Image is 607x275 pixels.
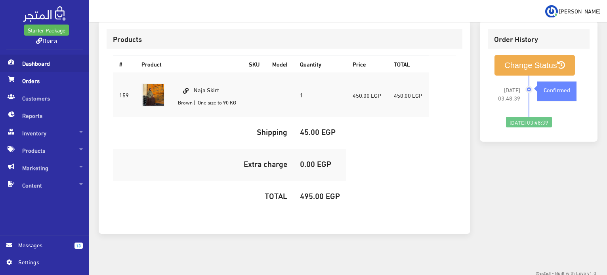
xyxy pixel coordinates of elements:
[6,142,83,159] span: Products
[266,56,294,73] th: Model
[113,73,135,117] td: 159
[172,73,242,117] td: Naja Skirt
[294,56,346,73] th: Quantity
[242,56,266,73] th: SKU
[6,89,83,107] span: Customers
[178,97,193,107] small: Brown
[6,176,83,194] span: Content
[6,124,83,142] span: Inventory
[6,107,83,124] span: Reports
[506,117,552,128] div: [DATE] 03:48:39
[135,56,242,73] th: Product
[6,55,83,72] span: Dashboard
[545,5,601,17] a: ... [PERSON_NAME]
[300,159,340,168] h5: 0.00 EGP
[6,241,83,258] a: 13 Messages
[119,159,287,168] h5: Extra charge
[567,221,597,251] iframe: Drift Widget Chat Controller
[494,35,583,43] h3: Order History
[387,56,429,73] th: TOTAL
[113,35,456,43] h3: Products
[346,56,387,73] th: Price
[194,97,236,107] small: | One size to 90 KG
[18,258,76,266] span: Settings
[544,85,570,94] strong: Confirmed
[559,6,601,16] span: [PERSON_NAME]
[300,127,340,136] h5: 45.00 EGP
[23,6,66,22] img: .
[494,55,575,75] button: Change Status
[6,159,83,176] span: Marketing
[494,85,520,103] span: [DATE] 03:48:39
[346,73,387,117] td: 450.00 EGP
[387,73,429,117] td: 450.00 EGP
[545,5,558,18] img: ...
[300,191,340,200] h5: 495.00 EGP
[119,127,287,136] h5: Shipping
[36,34,57,46] a: Diara
[6,258,83,270] a: Settings
[24,25,69,36] a: Starter Package
[113,56,135,73] th: #
[6,72,83,89] span: Orders
[294,73,346,117] td: 1
[18,241,68,249] span: Messages
[74,243,83,249] span: 13
[119,191,287,200] h5: TOTAL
